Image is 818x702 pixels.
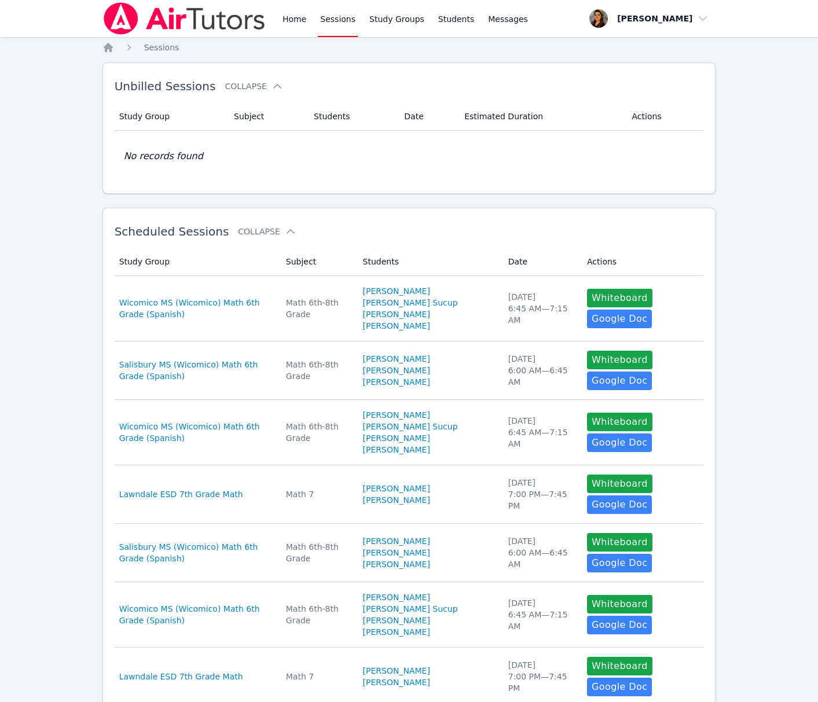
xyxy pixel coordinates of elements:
[587,533,652,552] button: Whiteboard
[363,285,494,308] a: [PERSON_NAME] [PERSON_NAME] Sucup
[397,102,457,131] th: Date
[363,409,494,432] a: [PERSON_NAME] [PERSON_NAME] Sucup
[115,276,704,341] tr: Wicomico MS (Wicomico) Math 6th Grade (Spanish)Math 6th-8th Grade[PERSON_NAME] [PERSON_NAME] Sucu...
[508,535,573,570] div: [DATE] 6:00 AM — 6:45 AM
[144,43,179,52] span: Sessions
[488,13,528,25] span: Messages
[363,677,430,688] a: [PERSON_NAME]
[625,102,703,131] th: Actions
[363,535,430,547] a: [PERSON_NAME]
[363,626,430,638] a: [PERSON_NAME]
[363,483,430,494] a: [PERSON_NAME]
[227,102,307,131] th: Subject
[286,297,349,320] div: Math 6th-8th Grade
[286,603,349,626] div: Math 6th-8th Grade
[587,616,652,634] a: Google Doc
[119,488,243,500] a: Lawndale ESD 7th Grade Math
[508,477,573,512] div: [DATE] 7:00 PM — 7:45 PM
[356,248,501,276] th: Students
[119,297,272,320] a: Wicomico MS (Wicomico) Math 6th Grade (Spanish)
[119,541,272,564] a: Salisbury MS (Wicomico) Math 6th Grade (Spanish)
[115,582,704,648] tr: Wicomico MS (Wicomico) Math 6th Grade (Spanish)Math 6th-8th Grade[PERSON_NAME] [PERSON_NAME] Sucu...
[119,359,272,382] a: Salisbury MS (Wicomico) Math 6th Grade (Spanish)
[238,226,296,237] button: Collapse
[363,365,430,376] a: [PERSON_NAME]
[286,488,349,500] div: Math 7
[587,351,652,369] button: Whiteboard
[587,657,652,675] button: Whiteboard
[363,376,430,388] a: [PERSON_NAME]
[508,291,573,326] div: [DATE] 6:45 AM — 7:15 AM
[286,421,349,444] div: Math 6th-8th Grade
[286,671,349,682] div: Math 7
[587,495,652,514] a: Google Doc
[115,79,216,93] span: Unbilled Sessions
[363,494,430,506] a: [PERSON_NAME]
[508,415,573,450] div: [DATE] 6:45 AM — 7:15 AM
[115,225,229,238] span: Scheduled Sessions
[363,547,430,558] a: [PERSON_NAME]
[587,310,652,328] a: Google Doc
[587,595,652,613] button: Whiteboard
[115,465,704,524] tr: Lawndale ESD 7th Grade MathMath 7[PERSON_NAME][PERSON_NAME][DATE]7:00 PM—7:45 PMWhiteboardGoogle Doc
[115,248,279,276] th: Study Group
[102,42,716,53] nav: Breadcrumb
[144,42,179,53] a: Sessions
[457,102,625,131] th: Estimated Duration
[587,678,652,696] a: Google Doc
[587,554,652,572] a: Google Doc
[102,2,266,35] img: Air Tutors
[363,591,494,615] a: [PERSON_NAME] [PERSON_NAME] Sucup
[115,131,704,182] td: No records found
[225,80,283,92] button: Collapse
[587,413,652,431] button: Whiteboard
[587,475,652,493] button: Whiteboard
[279,248,356,276] th: Subject
[363,353,430,365] a: [PERSON_NAME]
[115,102,227,131] th: Study Group
[286,541,349,564] div: Math 6th-8th Grade
[119,603,272,626] a: Wicomico MS (Wicomico) Math 6th Grade (Spanish)
[363,444,430,455] a: [PERSON_NAME]
[119,421,272,444] a: Wicomico MS (Wicomico) Math 6th Grade (Spanish)
[508,353,573,388] div: [DATE] 6:00 AM — 6:45 AM
[115,524,704,582] tr: Salisbury MS (Wicomico) Math 6th Grade (Spanish)Math 6th-8th Grade[PERSON_NAME][PERSON_NAME][PERS...
[363,320,430,332] a: [PERSON_NAME]
[587,289,652,307] button: Whiteboard
[363,558,430,570] a: [PERSON_NAME]
[501,248,580,276] th: Date
[580,248,703,276] th: Actions
[363,308,430,320] a: [PERSON_NAME]
[119,671,243,682] a: Lawndale ESD 7th Grade Math
[115,400,704,465] tr: Wicomico MS (Wicomico) Math 6th Grade (Spanish)Math 6th-8th Grade[PERSON_NAME] [PERSON_NAME] Sucu...
[363,615,430,626] a: [PERSON_NAME]
[363,665,430,677] a: [PERSON_NAME]
[307,102,397,131] th: Students
[508,659,573,694] div: [DATE] 7:00 PM — 7:45 PM
[115,341,704,400] tr: Salisbury MS (Wicomico) Math 6th Grade (Spanish)Math 6th-8th Grade[PERSON_NAME][PERSON_NAME][PERS...
[363,432,430,444] a: [PERSON_NAME]
[587,372,652,390] a: Google Doc
[286,359,349,382] div: Math 6th-8th Grade
[508,597,573,632] div: [DATE] 6:45 AM — 7:15 AM
[587,433,652,452] a: Google Doc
